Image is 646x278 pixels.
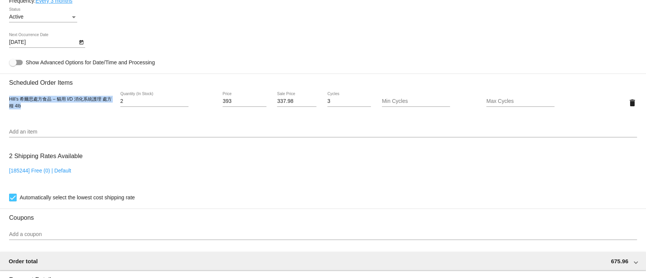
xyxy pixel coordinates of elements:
[20,193,135,202] span: Automatically select the lowest cost shipping rate
[9,129,637,135] input: Add an item
[9,14,77,20] mat-select: Status
[382,98,450,104] input: Min Cycles
[9,231,637,238] input: Add a coupon
[77,38,85,46] button: Open calendar
[9,148,83,164] h3: 2 Shipping Rates Available
[26,59,155,66] span: Show Advanced Options for Date/Time and Processing
[9,208,637,221] h3: Coupons
[486,98,554,104] input: Max Cycles
[120,98,188,104] input: Quantity (In Stock)
[9,96,112,109] span: Hill’s 希爾思處方食品 – 貓用 I/D 消化系統護理 處方糧 4lb
[327,98,371,104] input: Cycles
[223,98,266,104] input: Price
[628,98,637,107] mat-icon: delete
[9,73,637,86] h3: Scheduled Order Items
[9,168,71,174] a: [185244] Free (0) | Default
[9,14,23,20] span: Active
[277,98,316,104] input: Sale Price
[9,39,77,45] input: Next Occurrence Date
[611,258,628,264] span: 675.96
[9,258,38,264] span: Order total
